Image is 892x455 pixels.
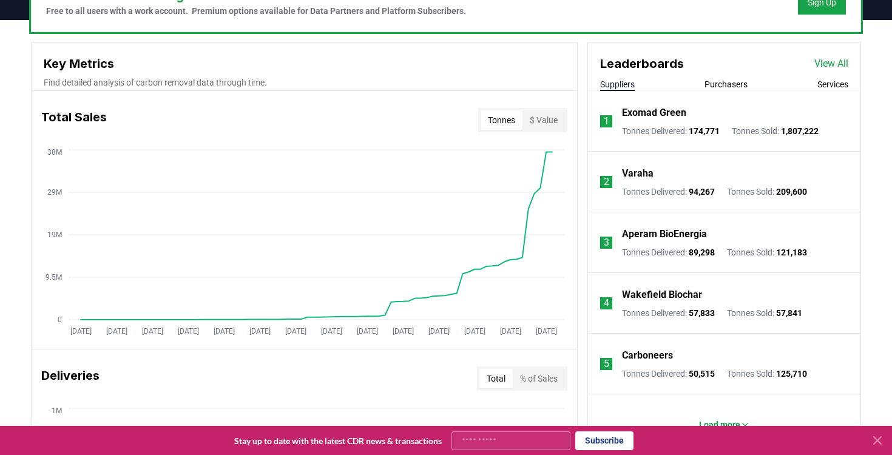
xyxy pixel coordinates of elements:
[47,231,62,239] tspan: 19M
[689,126,720,136] span: 174,771
[604,357,609,371] p: 5
[47,148,62,157] tspan: 38M
[47,188,62,197] tspan: 29M
[536,327,557,335] tspan: [DATE]
[776,187,807,197] span: 209,600
[214,327,235,335] tspan: [DATE]
[689,248,715,257] span: 89,298
[727,307,802,319] p: Tonnes Sold :
[479,369,513,388] button: Total
[52,406,62,415] tspan: 1M
[781,126,819,136] span: 1,807,222
[600,55,684,73] h3: Leaderboards
[321,327,342,335] tspan: [DATE]
[622,186,715,198] p: Tonnes Delivered :
[622,166,654,181] a: Varaha
[727,186,807,198] p: Tonnes Sold :
[285,327,306,335] tspan: [DATE]
[106,327,127,335] tspan: [DATE]
[622,288,702,302] a: Wakefield Biochar
[727,246,807,258] p: Tonnes Sold :
[689,413,760,437] button: Load more
[622,348,673,363] a: Carboneers
[44,55,565,73] h3: Key Metrics
[817,78,848,90] button: Services
[70,327,92,335] tspan: [DATE]
[604,175,609,189] p: 2
[704,78,748,90] button: Purchasers
[776,308,802,318] span: 57,841
[46,273,62,281] tspan: 9.5M
[41,366,100,391] h3: Deliveries
[600,78,635,90] button: Suppliers
[814,56,848,71] a: View All
[776,248,807,257] span: 121,183
[464,327,485,335] tspan: [DATE]
[604,114,609,129] p: 1
[41,108,107,132] h3: Total Sales
[428,327,450,335] tspan: [DATE]
[142,327,163,335] tspan: [DATE]
[522,110,565,130] button: $ Value
[622,227,707,241] a: Aperam BioEnergia
[178,327,199,335] tspan: [DATE]
[622,307,715,319] p: Tonnes Delivered :
[500,327,521,335] tspan: [DATE]
[699,419,740,431] p: Load more
[44,76,565,89] p: Find detailed analysis of carbon removal data through time.
[732,125,819,137] p: Tonnes Sold :
[58,315,62,324] tspan: 0
[689,308,715,318] span: 57,833
[727,368,807,380] p: Tonnes Sold :
[393,327,414,335] tspan: [DATE]
[357,327,378,335] tspan: [DATE]
[689,369,715,379] span: 50,515
[604,296,609,311] p: 4
[689,187,715,197] span: 94,267
[622,368,715,380] p: Tonnes Delivered :
[249,327,271,335] tspan: [DATE]
[513,369,565,388] button: % of Sales
[481,110,522,130] button: Tonnes
[622,246,715,258] p: Tonnes Delivered :
[776,369,807,379] span: 125,710
[622,106,686,120] a: Exomad Green
[604,235,609,250] p: 3
[622,125,720,137] p: Tonnes Delivered :
[46,5,466,17] p: Free to all users with a work account. Premium options available for Data Partners and Platform S...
